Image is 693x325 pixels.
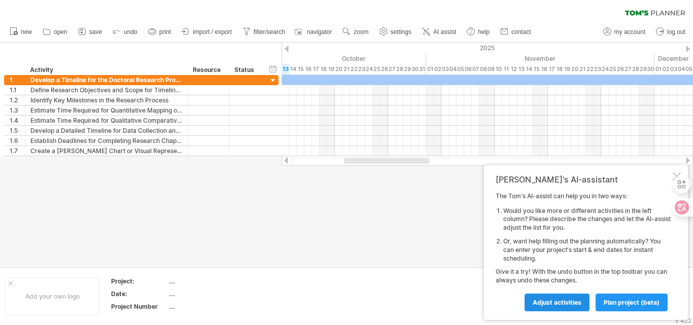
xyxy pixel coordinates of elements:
[556,64,563,75] div: Tuesday, 18 November 2025
[675,317,691,324] div: v 422
[124,28,137,35] span: undo
[312,64,320,75] div: Friday, 17 October 2025
[670,64,677,75] div: Wednesday, 3 December 2025
[403,64,411,75] div: Wednesday, 29 October 2025
[548,64,556,75] div: Monday, 17 November 2025
[307,28,332,35] span: navigator
[320,64,327,75] div: Saturday, 18 October 2025
[609,64,616,75] div: Tuesday, 25 November 2025
[639,64,647,75] div: Saturday, 29 November 2025
[340,25,371,39] a: zoom
[297,64,304,75] div: Wednesday, 15 October 2025
[342,64,350,75] div: Tuesday, 21 October 2025
[193,65,224,75] div: Resource
[10,116,25,125] div: 1.4
[419,64,426,75] div: Friday, 31 October 2025
[653,25,688,39] a: log out
[30,116,183,125] div: Estimate Time Required for Qualitative Comparative Process Tracing
[327,64,335,75] div: Sunday, 19 October 2025
[89,28,102,35] span: save
[377,25,414,39] a: settings
[510,64,517,75] div: Wednesday, 12 November 2025
[373,64,380,75] div: Saturday, 25 October 2025
[533,64,540,75] div: Saturday, 15 November 2025
[190,53,426,64] div: October 2025
[40,25,71,39] a: open
[511,28,531,35] span: contact
[441,64,449,75] div: Monday, 3 November 2025
[358,64,365,75] div: Thursday, 23 October 2025
[391,28,411,35] span: settings
[411,64,419,75] div: Thursday, 30 October 2025
[472,64,479,75] div: Friday, 7 November 2025
[21,28,32,35] span: new
[540,64,548,75] div: Sunday, 16 November 2025
[503,237,671,263] li: Or, want help filling out the planning automatically? You can enter your project's start & end da...
[234,65,257,75] div: Status
[449,64,457,75] div: Tuesday, 4 November 2025
[240,25,288,39] a: filter/search
[179,25,235,39] a: import / export
[479,64,487,75] div: Saturday, 8 November 2025
[10,75,25,85] div: 1
[354,28,368,35] span: zoom
[335,64,342,75] div: Monday, 20 October 2025
[426,53,654,64] div: November 2025
[396,64,403,75] div: Tuesday, 28 October 2025
[388,64,396,75] div: Monday, 27 October 2025
[563,64,571,75] div: Wednesday, 19 November 2025
[30,95,183,105] div: Identify Key Milestones in the Research Process
[604,299,660,306] span: plan project (beta)
[350,64,358,75] div: Wednesday, 22 October 2025
[10,85,25,95] div: 1.1
[624,64,632,75] div: Thursday, 27 November 2025
[601,64,609,75] div: Monday, 24 November 2025
[614,28,645,35] span: my account
[30,136,183,146] div: Establish Deadlines for Completing Research Chapters and Drafts
[496,174,671,185] div: [PERSON_NAME]'s AI-assistant
[111,302,167,311] div: Project Number
[54,28,67,35] span: open
[420,25,459,39] a: AI assist
[30,126,183,135] div: Develop a Detailed Timeline for Data Collection and Analysis
[7,25,35,39] a: new
[616,64,624,75] div: Wednesday, 26 November 2025
[5,277,100,315] div: Add your own logo
[76,25,105,39] a: save
[30,85,183,95] div: Define Research Objectives and Scope for Timeline Development
[30,105,183,115] div: Estimate Time Required for Quantitative Mapping of U.S. and Chinese AI Cloud Ecosystems
[159,28,171,35] span: print
[571,64,578,75] div: Thursday, 20 November 2025
[10,146,25,156] div: 1.7
[10,126,25,135] div: 1.5
[601,25,648,39] a: my account
[365,64,373,75] div: Friday, 24 October 2025
[525,294,590,311] a: Adjust activities
[426,64,434,75] div: Saturday, 1 November 2025
[10,105,25,115] div: 1.3
[586,64,594,75] div: Saturday, 22 November 2025
[146,25,174,39] a: print
[464,25,493,39] a: help
[254,28,285,35] span: filter/search
[169,277,254,285] div: ....
[594,64,601,75] div: Sunday, 23 November 2025
[654,64,662,75] div: Monday, 1 December 2025
[478,28,490,35] span: help
[685,64,692,75] div: Friday, 5 December 2025
[496,192,671,311] div: The Tom's AI-assist can help you in two ways: Give it a try! With the undo button in the top tool...
[517,64,525,75] div: Thursday, 13 November 2025
[30,75,183,85] div: Develop a Timeline for the Doctoral Research Proposal on AI Cloud Geopolitics in [GEOGRAPHIC_DATA]
[487,64,495,75] div: Sunday, 9 November 2025
[503,207,671,232] li: Would you like more or different activities in the left column? Please describe the changes and l...
[662,64,670,75] div: Tuesday, 2 December 2025
[169,302,254,311] div: ....
[30,146,183,156] div: Create a [PERSON_NAME] Chart or Visual Representation of the Timeline
[282,64,289,75] div: Monday, 13 October 2025
[293,25,335,39] a: navigator
[596,294,668,311] a: plan project (beta)
[304,64,312,75] div: Thursday, 16 October 2025
[193,28,232,35] span: import / export
[110,25,141,39] a: undo
[578,64,586,75] div: Friday, 21 November 2025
